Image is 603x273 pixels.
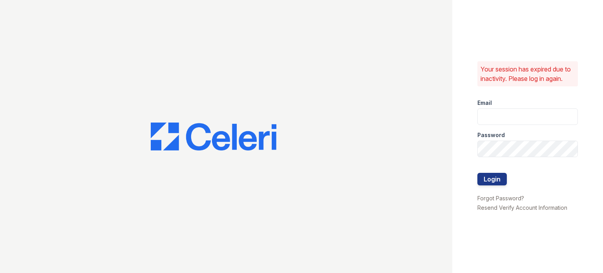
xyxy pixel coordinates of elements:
[477,131,505,139] label: Password
[477,99,492,107] label: Email
[481,64,575,83] p: Your session has expired due to inactivity. Please log in again.
[477,195,524,202] a: Forgot Password?
[477,204,567,211] a: Resend Verify Account Information
[477,173,507,185] button: Login
[151,123,276,151] img: CE_Logo_Blue-a8612792a0a2168367f1c8372b55b34899dd931a85d93a1a3d3e32e68fde9ad4.png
